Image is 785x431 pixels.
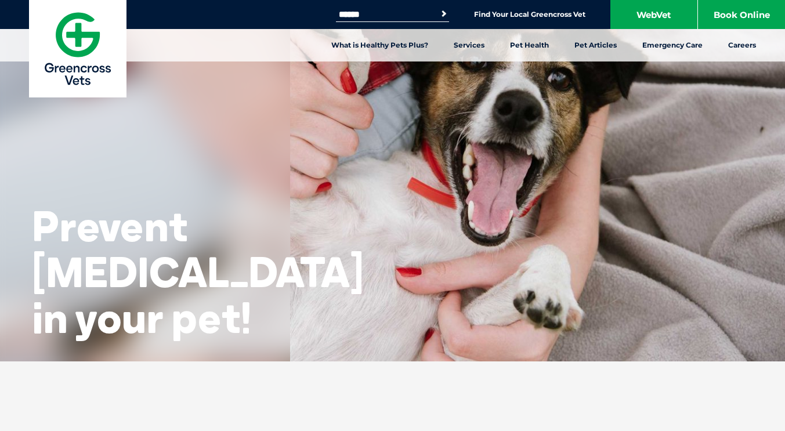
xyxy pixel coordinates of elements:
[562,29,630,61] a: Pet Articles
[441,29,497,61] a: Services
[32,203,364,341] h2: Prevent [MEDICAL_DATA] in your pet!
[630,29,715,61] a: Emergency Care
[438,8,450,20] button: Search
[319,29,441,61] a: What is Healthy Pets Plus?
[715,29,769,61] a: Careers
[474,10,585,19] a: Find Your Local Greencross Vet
[497,29,562,61] a: Pet Health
